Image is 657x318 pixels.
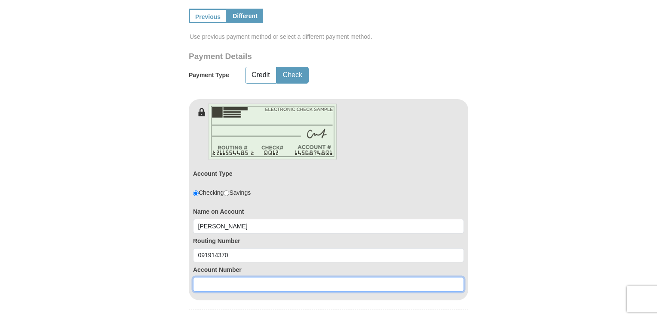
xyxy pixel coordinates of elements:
label: Name on Account [193,207,464,216]
a: Previous [189,9,227,23]
span: Use previous payment method or select a different payment method. [190,32,469,41]
button: Check [277,67,308,83]
h5: Payment Type [189,72,229,79]
label: Routing Number [193,237,464,245]
label: Account Type [193,169,233,178]
a: Different [227,9,263,23]
button: Credit [246,67,276,83]
h3: Payment Details [189,52,408,62]
label: Account Number [193,265,464,274]
div: Checking Savings [193,188,251,197]
img: check-en.png [208,103,337,160]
